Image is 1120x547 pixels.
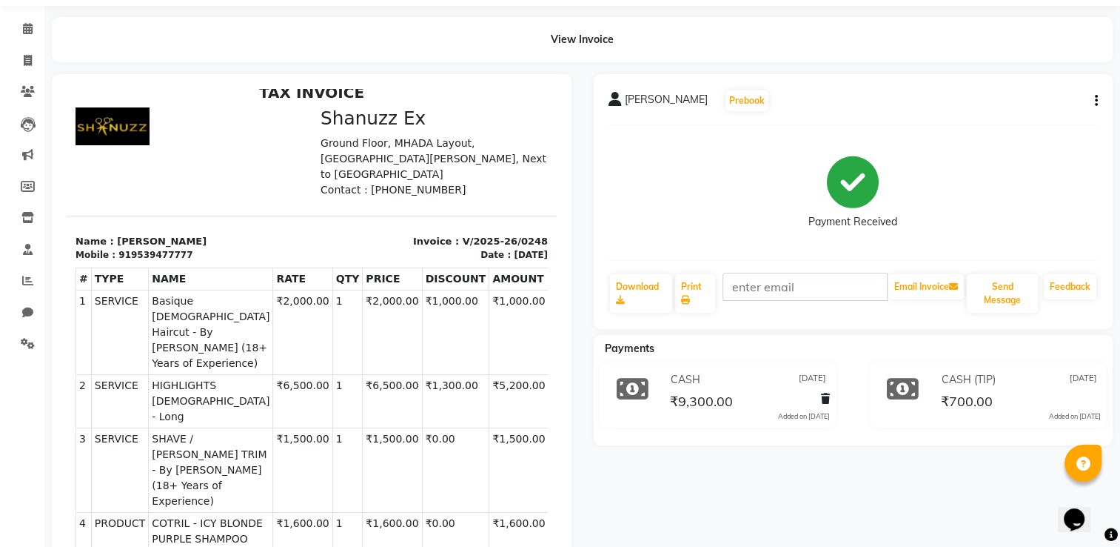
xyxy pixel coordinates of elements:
span: ₹700.00 [941,393,993,414]
td: ₹1,300.00 [355,286,423,339]
p: Ground Floor, MHADA Layout, [GEOGRAPHIC_DATA][PERSON_NAME], Next to [GEOGRAPHIC_DATA] [254,47,481,93]
td: 1 [266,339,296,424]
span: SHAVE / [PERSON_NAME] TRIM - By [PERSON_NAME] (18+ Years of Experience) [85,342,203,420]
div: SUBTOTAL [350,468,420,483]
div: NET [350,499,420,514]
div: DISCOUNT [350,483,420,499]
a: Download [610,274,672,313]
div: GRAND TOTAL [350,514,420,546]
td: ₹2,000.00 [296,202,355,286]
th: # [10,179,25,202]
button: Send Message [967,274,1038,313]
th: RATE [207,179,266,202]
td: ₹2,000.00 [207,202,266,286]
td: 1 [266,424,296,462]
h3: Shanuzz Ex [254,19,481,41]
th: TYPE [24,179,82,202]
div: Date : [414,159,444,173]
td: 3 [10,339,25,424]
p: Name : [PERSON_NAME] [9,145,236,160]
a: Feedback [1044,274,1096,299]
p: Invoice : V/2025-26/0248 [254,145,481,160]
th: NAME [82,179,207,202]
div: View Invoice [52,17,1113,62]
span: CASH [671,372,700,388]
td: ₹1,500.00 [207,339,266,424]
div: ₹2,300.00 [420,483,490,499]
div: ₹11,600.00 [420,468,490,483]
div: ₹7,881.36 [420,499,490,514]
div: 919539477777 [52,159,126,173]
button: Email Invoice [888,274,964,299]
td: ₹1,500.00 [423,339,482,424]
td: SERVICE [24,202,82,286]
td: ₹0.00 [355,339,423,424]
td: 4 [10,424,25,462]
span: [DATE] [1070,372,1097,388]
td: 2 [10,286,25,339]
td: ₹1,000.00 [355,202,423,286]
td: ₹5,200.00 [423,286,482,339]
td: ₹0.00 [355,424,423,462]
span: [DATE] [799,372,826,388]
td: ₹6,500.00 [207,286,266,339]
span: Payments [605,342,654,355]
td: ₹1,000.00 [423,202,482,286]
p: Contact : [PHONE_NUMBER] [254,93,481,109]
td: ₹1,600.00 [296,424,355,462]
span: Basique [DEMOGRAPHIC_DATA] Haircut - By [PERSON_NAME] (18+ Years of Experience) [85,205,203,282]
button: Prebook [725,90,768,111]
div: Added on [DATE] [1049,411,1101,422]
td: PRODUCT [24,424,82,462]
div: Mobile : [9,159,49,173]
span: [PERSON_NAME] [625,92,708,113]
th: QTY [266,179,296,202]
th: AMOUNT [423,179,482,202]
div: Payment Received [808,214,897,230]
span: CASH (TIP) [942,372,996,388]
td: ₹1,600.00 [423,424,482,462]
td: ₹6,500.00 [296,286,355,339]
div: ₹9,300.00 [420,514,490,546]
input: enter email [722,273,888,301]
span: ₹9,300.00 [670,393,733,414]
td: 1 [266,202,296,286]
th: PRICE [296,179,355,202]
td: SERVICE [24,339,82,424]
span: HIGHLIGHTS [DEMOGRAPHIC_DATA] - Long [85,289,203,336]
div: Added on [DATE] [778,411,830,422]
th: DISCOUNT [355,179,423,202]
span: COTRIL - ICY BLONDE PURPLE SHAMPOO [85,427,203,458]
iframe: chat widget [1058,488,1105,532]
td: 1 [266,286,296,339]
a: Print [675,274,716,313]
td: ₹1,500.00 [296,339,355,424]
td: SERVICE [24,286,82,339]
div: [DATE] [447,159,481,173]
td: 1 [10,202,25,286]
td: ₹1,600.00 [207,424,266,462]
